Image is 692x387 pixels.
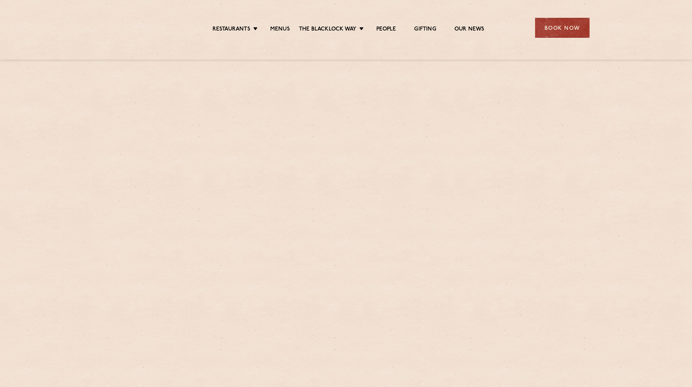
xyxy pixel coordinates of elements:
div: Book Now [535,18,590,38]
a: Gifting [414,26,436,34]
a: The Blacklock Way [299,26,356,34]
img: svg%3E [103,7,166,49]
a: Restaurants [213,26,250,34]
a: People [376,26,396,34]
a: Our News [454,26,485,34]
a: Menus [270,26,290,34]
